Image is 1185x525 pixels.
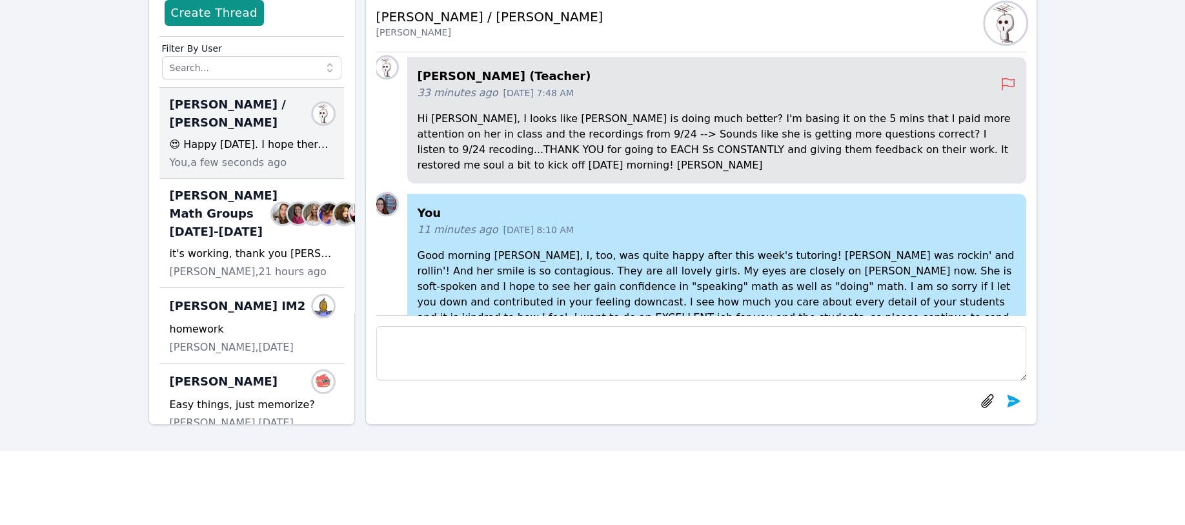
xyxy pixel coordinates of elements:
[170,322,334,337] div: homework
[162,56,341,79] input: Search...
[170,246,334,262] div: it's working, thank you [PERSON_NAME]! :)
[418,204,1016,222] h4: You
[319,203,339,224] img: Alexis Asiama
[313,371,334,392] img: Alanda Alonso
[170,297,306,315] span: [PERSON_NAME] IM2
[170,187,278,241] span: [PERSON_NAME] Math Groups [DATE]-[DATE]
[303,203,324,224] img: Sandra Davis
[376,57,397,77] img: Joyce Law
[288,203,309,224] img: Rebecca Miller
[159,288,344,364] div: [PERSON_NAME] IM2vanessa palacioshomework[PERSON_NAME],[DATE]
[985,3,1026,44] img: Joyce Law
[418,222,498,238] span: 11 minutes ago
[170,96,318,132] span: [PERSON_NAME] / [PERSON_NAME]
[159,88,344,179] div: [PERSON_NAME] / [PERSON_NAME]Joyce Law😍 Happy [DATE]. I hope there are more reasons for you to fe...
[418,67,1000,85] h4: [PERSON_NAME] (Teacher)
[376,8,603,26] h2: [PERSON_NAME] / [PERSON_NAME]
[376,194,397,214] img: Leah Hoff
[418,248,1016,341] p: Good morning [PERSON_NAME], I, too, was quite happy after this week's tutoring! [PERSON_NAME] was...
[170,340,294,355] span: [PERSON_NAME], [DATE]
[159,179,344,288] div: [PERSON_NAME] Math Groups [DATE]-[DATE]Sarah BenzingerRebecca MillerSandra DavisAlexis AsiamaDian...
[272,203,293,224] img: Sarah Benzinger
[170,137,334,152] div: 😍 Happy [DATE]. I hope there are more reasons for you to feel those good things [DATE]. And I und...
[162,37,341,56] label: Filter By User
[170,397,334,413] div: Easy things, just memorize?
[313,296,334,316] img: vanessa palacios
[170,373,278,391] span: [PERSON_NAME]
[418,85,498,101] span: 33 minutes ago
[170,155,287,170] span: You, a few seconds ago
[170,264,327,280] span: [PERSON_NAME], 21 hours ago
[159,364,344,439] div: [PERSON_NAME]Alanda AlonsoEasy things, just memorize?[PERSON_NAME],[DATE]
[313,103,334,124] img: Joyce Law
[376,26,603,39] div: [PERSON_NAME]
[170,415,294,431] span: [PERSON_NAME], [DATE]
[350,203,370,224] img: Johnicia Haynes
[503,223,574,236] span: [DATE] 8:10 AM
[418,111,1016,173] p: Hi [PERSON_NAME], I looks like [PERSON_NAME] is doing much better? I'm basing it on the 5 mins th...
[503,87,574,99] span: [DATE] 7:48 AM
[334,203,355,224] img: Diana Carle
